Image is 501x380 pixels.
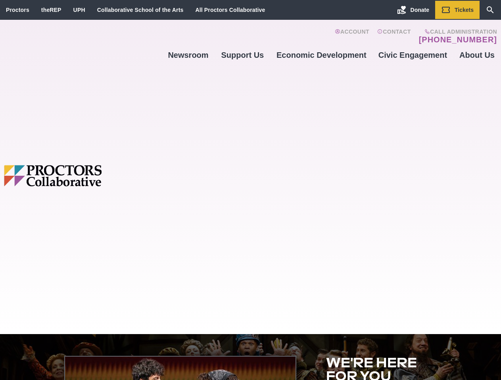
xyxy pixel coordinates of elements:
[480,1,501,19] a: Search
[372,44,453,66] a: Civic Engagement
[4,165,162,186] img: Proctors logo
[97,7,184,13] a: Collaborative School of the Arts
[411,7,429,13] span: Donate
[215,44,271,66] a: Support Us
[453,44,501,66] a: About Us
[417,28,497,35] span: Call Administration
[73,7,85,13] a: UPH
[391,1,435,19] a: Donate
[195,7,265,13] a: All Proctors Collaborative
[455,7,474,13] span: Tickets
[6,7,29,13] a: Proctors
[419,35,497,44] a: [PHONE_NUMBER]
[162,44,214,66] a: Newsroom
[41,7,61,13] a: theREP
[377,28,411,44] a: Contact
[435,1,480,19] a: Tickets
[271,44,372,66] a: Economic Development
[335,28,369,44] a: Account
